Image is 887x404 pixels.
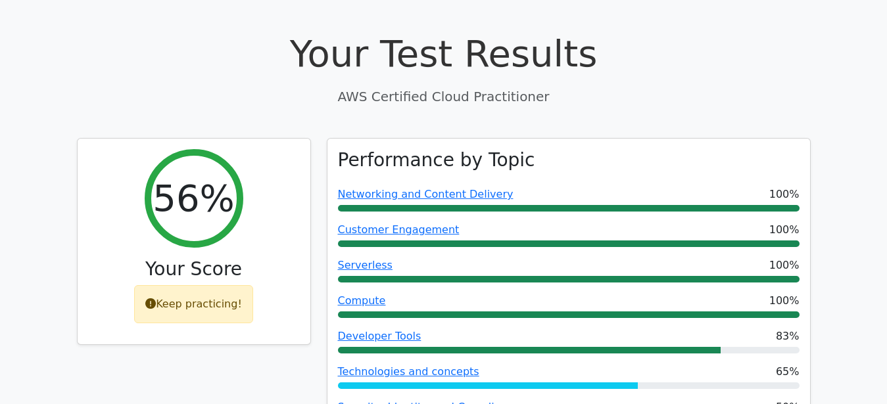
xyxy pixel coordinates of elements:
[769,258,800,273] span: 100%
[338,188,514,200] a: Networking and Content Delivery
[338,149,535,171] h3: Performance by Topic
[338,294,386,307] a: Compute
[769,187,800,202] span: 100%
[776,328,800,344] span: 83%
[338,223,460,236] a: Customer Engagement
[88,258,300,281] h3: Your Score
[769,222,800,238] span: 100%
[769,293,800,309] span: 100%
[77,87,811,106] p: AWS Certified Cloud Practitioner
[338,330,421,342] a: Developer Tools
[338,365,479,378] a: Technologies and concepts
[77,32,811,76] h1: Your Test Results
[153,176,234,220] h2: 56%
[338,259,393,271] a: Serverless
[134,285,253,323] div: Keep practicing!
[776,364,800,380] span: 65%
